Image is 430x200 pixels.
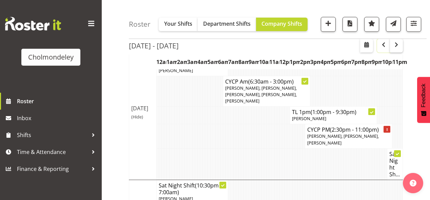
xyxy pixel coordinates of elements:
[279,54,290,70] th: 12pm
[197,54,208,70] th: 4am
[159,61,194,73] span: [PERSON_NAME], [PERSON_NAME]
[360,39,373,52] button: Select a specific date within the roster.
[330,126,379,133] span: (2:30pm - 11:00pm)
[421,84,427,107] span: Feedback
[225,85,297,104] span: [PERSON_NAME], [PERSON_NAME], [PERSON_NAME], [PERSON_NAME], [PERSON_NAME]
[410,180,416,186] img: help-xxl-2.png
[177,54,187,70] th: 2am
[300,54,310,70] th: 2pm
[320,54,331,70] th: 4pm
[259,54,269,70] th: 10am
[159,182,222,196] span: (10:30pm - 7:00am)
[386,17,401,32] button: Send a list of all shifts for the selected filtered period to all rostered employees.
[382,54,392,70] th: 10pm
[129,20,151,28] h4: Roster
[331,54,341,70] th: 5pm
[218,54,228,70] th: 6am
[129,41,179,50] h2: [DATE] - [DATE]
[17,147,88,157] span: Time & Attendance
[389,151,400,178] h4: Sat Night Sh...
[17,96,98,106] span: Roster
[208,54,218,70] th: 5am
[203,20,251,27] span: Department Shifts
[159,18,198,31] button: Your Shifts
[307,133,379,146] span: [PERSON_NAME], [PERSON_NAME], [PERSON_NAME]
[238,54,249,70] th: 8am
[406,17,421,32] button: Filter Shifts
[131,114,143,120] span: (Hide)
[392,54,403,70] th: 11pm
[341,54,351,70] th: 6pm
[343,17,357,32] button: Download a PDF of the roster according to the set date range.
[187,54,197,70] th: 3am
[311,108,356,116] span: (1:00pm - 9:30pm)
[249,54,259,70] th: 9am
[290,54,300,70] th: 1pm
[372,54,382,70] th: 9pm
[167,54,177,70] th: 1am
[256,18,308,31] button: Company Shifts
[351,54,361,70] th: 7pm
[28,52,74,62] div: Cholmondeley
[248,78,294,85] span: (6:30am - 3:00pm)
[364,17,379,32] button: Highlight an important date within the roster.
[310,54,320,70] th: 3pm
[129,45,157,180] td: [DATE]
[17,130,88,140] span: Shifts
[5,17,61,30] img: Rosterit website logo
[17,113,98,123] span: Inbox
[292,109,375,115] h4: TL 1pm
[17,164,88,174] span: Finance & Reporting
[156,54,167,70] th: 12am
[417,77,430,123] button: Feedback - Show survey
[321,17,336,32] button: Add a new shift
[269,54,279,70] th: 11am
[292,115,326,121] span: [PERSON_NAME]
[228,54,238,70] th: 7am
[225,78,308,85] h4: CYCP Am
[164,20,192,27] span: Your Shifts
[261,20,302,27] span: Company Shifts
[198,18,256,31] button: Department Shifts
[361,54,372,70] th: 8pm
[307,126,390,133] h4: CYCP PM
[159,182,226,196] h4: Sat Night Shift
